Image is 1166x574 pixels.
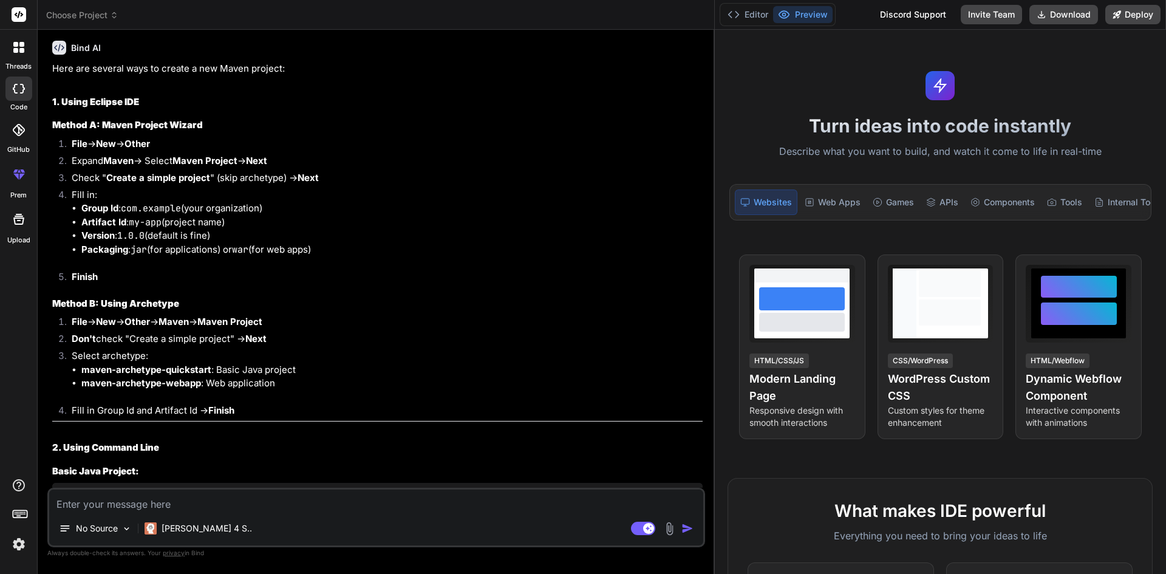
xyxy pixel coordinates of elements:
[96,316,116,327] strong: New
[81,244,128,255] strong: Packaging
[117,230,145,242] code: 1.0.0
[749,354,809,368] div: HTML/CSS/JS
[76,522,118,535] p: No Source
[81,363,703,377] li: : Basic Java project
[106,172,210,183] strong: Create a simple project
[52,298,179,309] strong: Method B: Using Archetype
[145,522,157,535] img: Claude 4 Sonnet
[121,202,181,214] code: com.example
[723,6,773,23] button: Editor
[748,528,1133,543] p: Everything you need to bring your ideas to life
[208,405,234,416] strong: Finish
[197,316,262,327] strong: Maven Project
[1042,190,1087,215] div: Tools
[735,190,797,215] div: Websites
[961,5,1022,24] button: Invite Team
[81,216,703,230] li: : (project name)
[62,404,703,421] li: Fill in Group Id and Artifact Id →
[71,42,101,54] h6: Bind AI
[888,371,994,405] h4: WordPress Custom CSS
[81,364,211,375] strong: maven-archetype-quickstart
[121,524,132,534] img: Pick Models
[232,244,248,256] code: war
[1029,5,1098,24] button: Download
[131,244,147,256] code: jar
[748,498,1133,524] h2: What makes IDE powerful
[72,271,98,282] strong: Finish
[7,145,30,155] label: GitHub
[245,333,267,344] strong: Next
[1026,405,1131,429] p: Interactive components with animations
[163,549,185,556] span: privacy
[52,442,159,453] strong: 2. Using Command Line
[868,190,919,215] div: Games
[81,230,115,241] strong: Version
[5,61,32,72] label: threads
[162,522,252,535] p: [PERSON_NAME] 4 S..
[47,547,705,559] p: Always double-check its answers. Your in Bind
[749,405,855,429] p: Responsive design with smooth interactions
[873,5,953,24] div: Discord Support
[72,138,87,149] strong: File
[1026,354,1089,368] div: HTML/Webflow
[62,154,703,171] li: Expand → Select →
[81,243,703,257] li: : (for applications) or (for web apps)
[129,216,162,228] code: my-app
[749,371,855,405] h4: Modern Landing Page
[888,354,953,368] div: CSS/WordPress
[62,349,703,404] li: Select archetype:
[81,202,118,214] strong: Group Id
[81,216,126,228] strong: Artifact Id
[62,315,703,332] li: → → → →
[722,115,1159,137] h1: Turn ideas into code instantly
[681,522,694,535] img: icon
[62,137,703,154] li: → →
[81,377,201,389] strong: maven-archetype-webapp
[966,190,1040,215] div: Components
[172,155,237,166] strong: Maven Project
[52,96,139,108] strong: 1. Using Eclipse IDE
[103,155,134,166] strong: Maven
[124,138,150,149] strong: Other
[124,316,150,327] strong: Other
[52,465,139,477] strong: Basic Java Project:
[72,316,87,327] strong: File
[81,377,703,391] li: : Web application
[81,229,703,243] li: : (default is fine)
[1026,371,1131,405] h4: Dynamic Webflow Component
[298,172,319,183] strong: Next
[7,235,30,245] label: Upload
[246,155,267,166] strong: Next
[52,62,703,76] p: Here are several ways to create a new Maven project:
[62,171,703,188] li: Check " " (skip archetype) →
[10,102,27,112] label: code
[921,190,963,215] div: APIs
[46,9,118,21] span: Choose Project
[10,190,27,200] label: prem
[9,534,29,555] img: settings
[800,190,865,215] div: Web Apps
[663,522,677,536] img: attachment
[159,316,189,327] strong: Maven
[96,138,116,149] strong: New
[81,202,703,216] li: : (your organization)
[72,333,96,344] strong: Don't
[62,188,703,270] li: Fill in:
[52,119,203,131] strong: Method A: Maven Project Wizard
[888,405,994,429] p: Custom styles for theme enhancement
[722,144,1159,160] p: Describe what you want to build, and watch it come to life in real-time
[1105,5,1161,24] button: Deploy
[62,332,703,349] li: check "Create a simple project" →
[773,6,833,23] button: Preview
